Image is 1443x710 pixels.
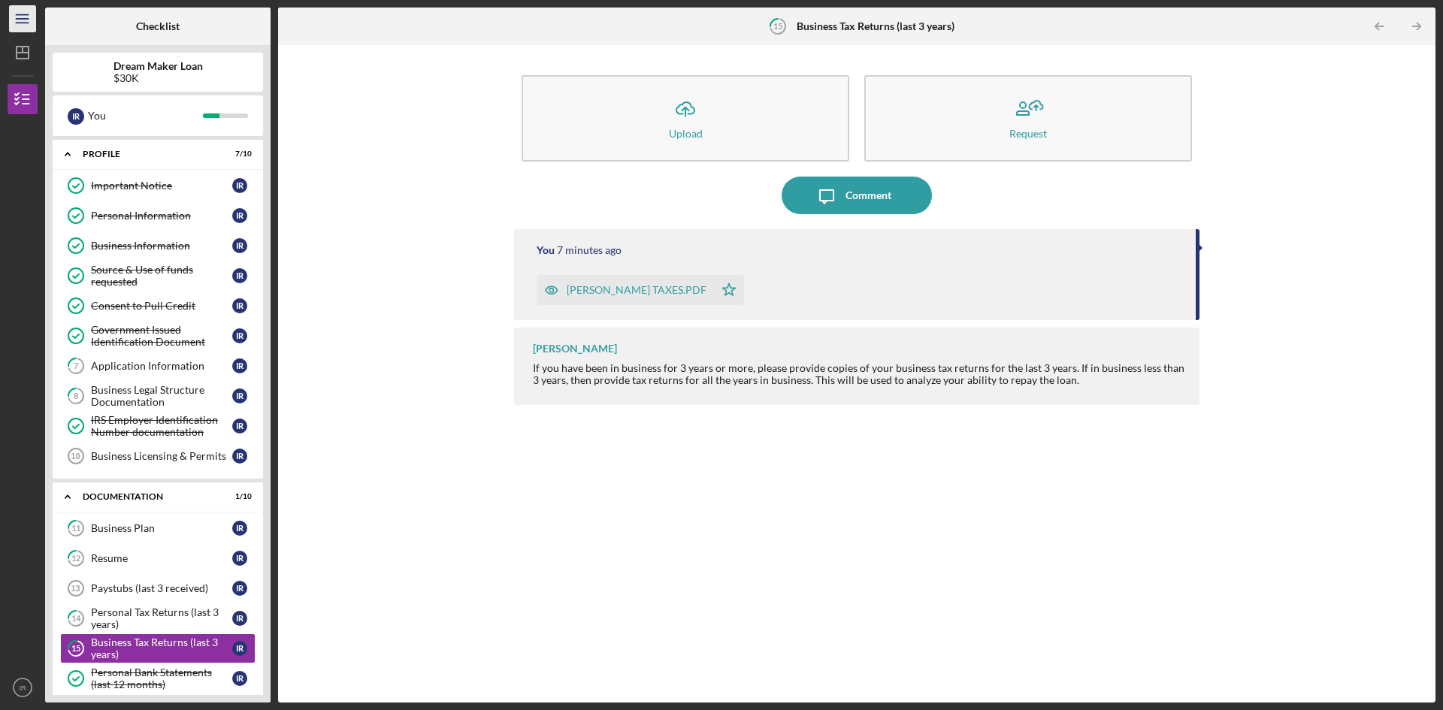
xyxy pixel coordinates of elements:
a: Consent to Pull CreditIR [60,291,256,321]
div: Government Issued Identification Document [91,324,232,348]
button: Request [864,75,1192,162]
div: I R [232,641,247,656]
div: I R [232,581,247,596]
div: I R [232,268,247,283]
div: If you have been in business for 3 years or more, please provide copies of your business tax retu... [533,362,1184,386]
div: Source & Use of funds requested [91,264,232,288]
tspan: 10 [71,452,80,461]
a: 8Business Legal Structure DocumentationIR [60,381,256,411]
div: Comment [846,177,891,214]
div: I R [232,358,247,373]
b: Dream Maker Loan [113,60,203,72]
tspan: 11 [71,524,80,533]
a: 15Business Tax Returns (last 3 years)IR [60,633,256,663]
div: Personal Tax Returns (last 3 years) [91,606,232,630]
a: IRS Employer Identification Number documentationIR [60,411,256,441]
div: [PERSON_NAME] TAXES.PDF [567,284,706,296]
b: Business Tax Returns (last 3 years) [797,20,954,32]
div: I R [232,388,247,403]
div: Application Information [91,360,232,372]
div: 1 / 10 [225,492,252,501]
div: Business Tax Returns (last 3 years) [91,636,232,660]
div: 7 / 10 [225,150,252,159]
div: Business Plan [91,522,232,534]
div: Documentation [83,492,214,501]
div: Personal Bank Statements (last 12 months) [91,666,232,690]
tspan: 7 [74,361,79,371]
div: Important Notice [91,180,232,192]
div: I R [232,298,247,313]
div: Request [1009,128,1047,139]
tspan: 14 [71,614,81,624]
a: Personal Bank Statements (last 12 months)IR [60,663,256,693]
div: $30K [113,72,203,84]
tspan: 8 [74,391,78,401]
div: Paystubs (last 3 received) [91,582,232,594]
div: Resume [91,552,232,564]
button: IR [8,672,38,702]
div: Business Licensing & Permits [91,450,232,462]
div: I R [232,671,247,686]
a: 11Business PlanIR [60,513,256,543]
div: Profile [83,150,214,159]
a: 12ResumeIR [60,543,256,573]
a: Source & Use of funds requestedIR [60,261,256,291]
div: I R [232,238,247,253]
a: 10Business Licensing & PermitsIR [60,441,256,471]
a: Business InformationIR [60,231,256,261]
div: I R [232,611,247,626]
tspan: 13 [71,584,80,593]
a: Important NoticeIR [60,171,256,201]
a: 7Application InformationIR [60,351,256,381]
button: Upload [522,75,849,162]
a: 14Personal Tax Returns (last 3 years)IR [60,603,256,633]
div: I R [232,551,247,566]
div: Business Information [91,240,232,252]
div: I R [232,521,247,536]
button: [PERSON_NAME] TAXES.PDF [537,275,744,305]
a: Government Issued Identification DocumentIR [60,321,256,351]
div: Upload [669,128,703,139]
div: I R [232,178,247,193]
time: 2025-09-08 14:39 [557,244,622,256]
div: IRS Employer Identification Number documentation [91,414,232,438]
div: Business Legal Structure Documentation [91,384,232,408]
b: Checklist [136,20,180,32]
div: I R [232,328,247,343]
div: Personal Information [91,210,232,222]
a: 13Paystubs (last 3 received)IR [60,573,256,603]
text: IR [19,684,26,692]
div: I R [232,449,247,464]
div: I R [232,208,247,223]
tspan: 15 [71,644,80,654]
button: Comment [782,177,932,214]
div: You [88,103,203,128]
div: You [537,244,555,256]
a: Personal InformationIR [60,201,256,231]
div: [PERSON_NAME] [533,343,617,355]
div: I R [232,418,247,434]
div: Consent to Pull Credit [91,300,232,312]
div: I R [68,108,84,125]
tspan: 15 [773,21,782,31]
tspan: 12 [71,554,80,563]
